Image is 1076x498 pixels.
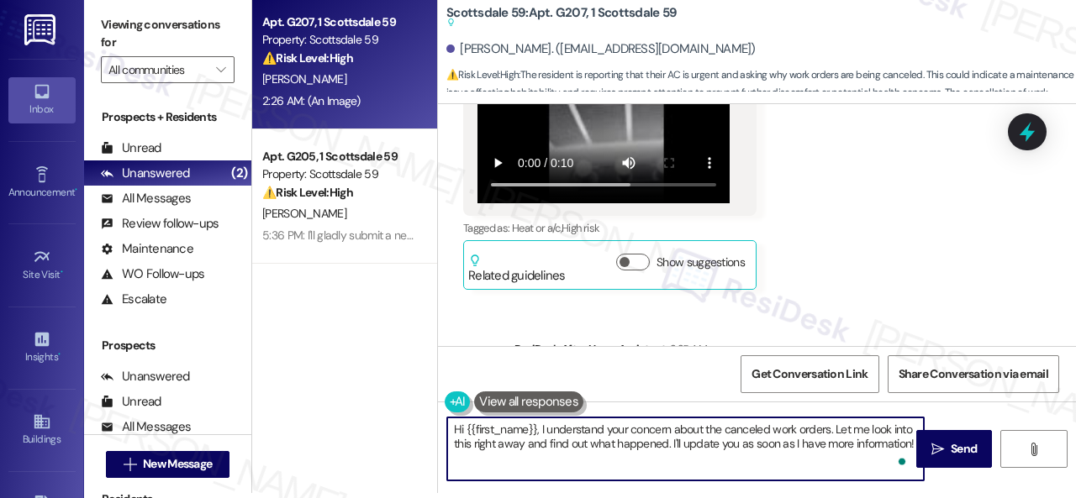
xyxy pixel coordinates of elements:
div: All Messages [101,190,191,207]
a: Insights • [8,325,76,370]
div: (2) [227,160,251,186]
span: Get Conversation Link [752,365,868,383]
div: Review follow-ups [101,215,219,233]
span: New Message [143,455,212,473]
div: Property: Scottsdale 59 [262,31,418,49]
a: Buildings [8,407,76,453]
div: Unanswered [101,368,190,385]
span: High risk [562,221,599,235]
div: Property: Scottsdale 59 [262,165,418,183]
i:  [1027,443,1040,456]
span: : The resident is reporting that their AC is urgent and asking why work orders are being canceled... [446,66,1076,120]
a: Inbox [8,77,76,123]
div: Maintenance [101,240,193,258]
i:  [124,458,136,471]
button: Send [916,430,992,468]
div: Unanswered [101,165,190,182]
label: Viewing conversations for [101,12,235,56]
div: All Messages [101,418,191,436]
div: Prospects [84,337,251,354]
span: Send [951,440,977,458]
div: 2:25 AM [666,340,706,358]
b: Scottsdale 59: Apt. G207, 1 Scottsdale 59 [446,4,677,32]
div: Escalate [101,291,166,308]
button: New Message [106,451,230,478]
div: Unread [101,139,161,157]
span: Heat or a/c , [512,221,562,235]
div: Apt. G205, 1 Scottsdale 59 [262,148,418,165]
div: 2:26 AM: (An Image) [262,93,361,108]
i:  [216,63,225,76]
i:  [931,443,944,456]
strong: ⚠️ Risk Level: High [446,68,519,81]
a: Site Visit • [8,243,76,288]
div: Unread [101,393,161,411]
span: • [58,349,61,360]
span: [PERSON_NAME] [262,71,346,86]
div: Prospects + Residents [84,108,251,126]
span: • [75,184,77,196]
span: [PERSON_NAME] [262,206,346,221]
div: Tagged as: [463,216,757,240]
input: All communities [108,56,208,83]
div: Related guidelines [468,254,566,285]
button: Share Conversation via email [888,355,1059,393]
strong: ⚠️ Risk Level: High [262,185,353,200]
div: WO Follow-ups [101,265,204,283]
textarea: To enrich screen reader interactions, please activate Accessibility in Grammarly extension settings [447,417,924,480]
span: • [61,266,63,278]
label: Show suggestions [657,254,745,271]
button: Get Conversation Link [741,355,878,393]
div: [PERSON_NAME]. ([EMAIL_ADDRESS][DOMAIN_NAME]) [446,40,756,58]
div: ResiDesk After Hours Assistant [514,340,1063,364]
span: Share Conversation via email [899,365,1048,383]
img: ResiDesk Logo [24,14,59,45]
div: Apt. G207, 1 Scottsdale 59 [262,13,418,31]
strong: ⚠️ Risk Level: High [262,50,353,66]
